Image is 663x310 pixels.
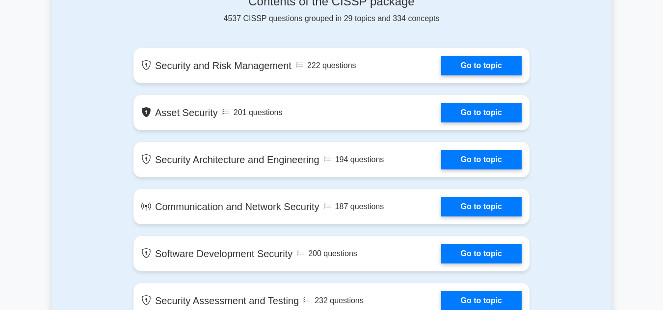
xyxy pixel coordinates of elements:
[441,103,522,122] a: Go to topic
[441,244,522,263] a: Go to topic
[441,56,522,75] a: Go to topic
[441,197,522,216] a: Go to topic
[441,150,522,169] a: Go to topic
